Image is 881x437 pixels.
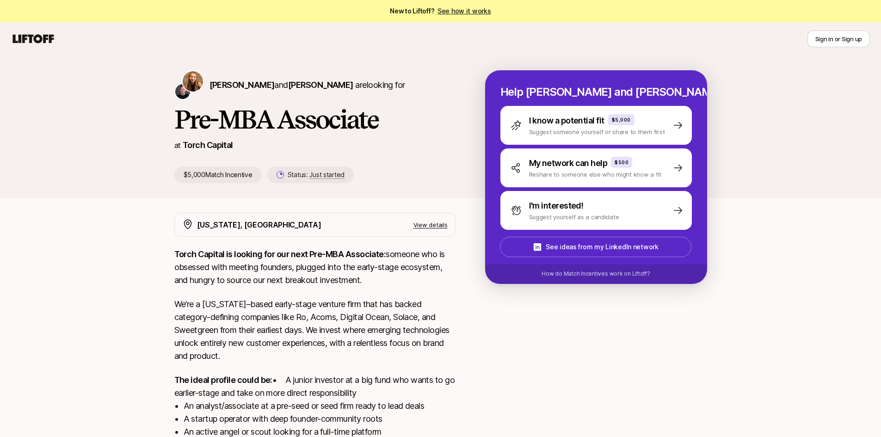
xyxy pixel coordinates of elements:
strong: The ideal profile could be: [174,375,272,385]
h1: Pre-MBA Associate [174,105,456,133]
button: Sign in or Sign up [807,31,870,47]
p: See ideas from my LinkedIn network [546,241,658,252]
p: someone who is obsessed with meeting founders, plugged into the early-stage ecosystem, and hungry... [174,248,456,287]
a: Torch Capital [183,140,233,150]
p: Reshare to someone else who might know a fit [529,170,662,179]
span: [PERSON_NAME] [209,80,275,90]
p: Suggest yourself as a candidate [529,212,619,222]
p: at [174,139,181,151]
img: Katie Reiner [183,71,203,92]
p: $500 [615,159,628,166]
p: How do Match Incentives work on Liftoff? [542,270,650,278]
button: See ideas from my LinkedIn network [500,237,691,257]
span: [PERSON_NAME] [288,80,353,90]
p: [US_STATE], [GEOGRAPHIC_DATA] [197,219,321,231]
p: Status: [288,169,345,180]
a: See how it works [437,7,491,15]
p: View details [413,220,448,229]
span: Just started [309,171,345,179]
img: Christopher Harper [175,84,190,99]
p: We’re a [US_STATE]–based early-stage venture firm that has backed category-defining companies lik... [174,298,456,363]
strong: Torch Capital is looking for our next Pre-MBA Associate: [174,249,386,259]
p: My network can help [529,157,608,170]
p: I'm interested! [529,199,584,212]
span: New to Liftoff? [390,6,491,17]
p: I know a potential fit [529,114,604,127]
p: $5,000 Match Incentive [174,166,262,183]
p: are looking for [209,79,405,92]
p: Help [PERSON_NAME] and [PERSON_NAME] hire [500,86,692,98]
span: and [274,80,353,90]
p: $5,000 [612,116,631,123]
p: Suggest someone yourself or share to them first [529,127,665,136]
